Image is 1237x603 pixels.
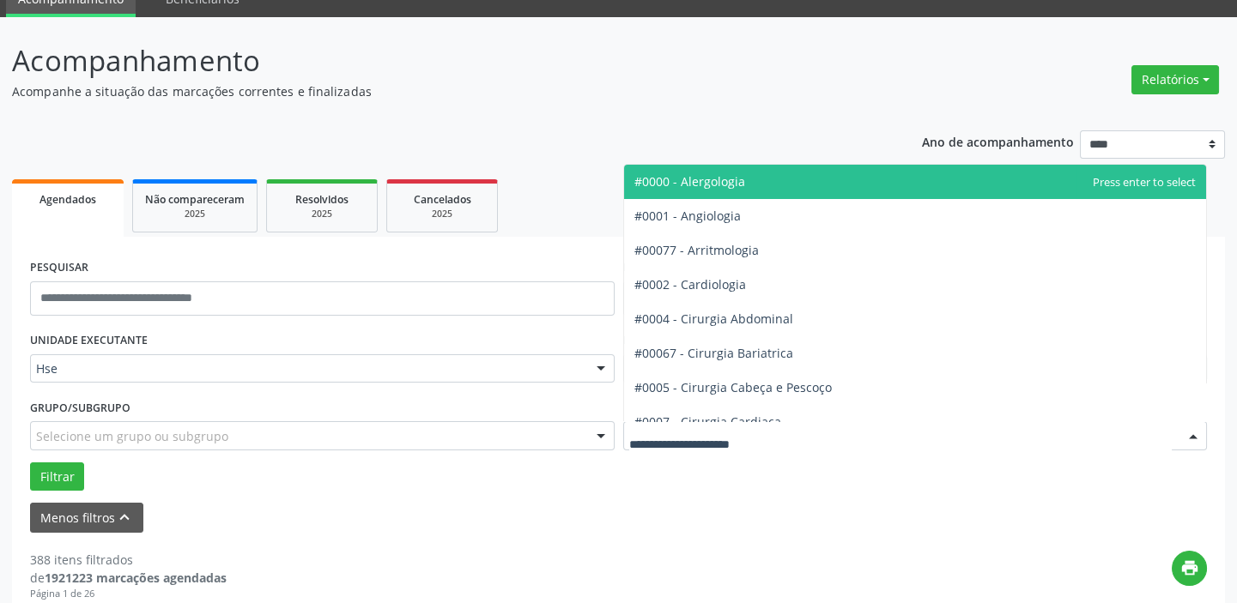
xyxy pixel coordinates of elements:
[634,242,759,258] span: #00077 - Arritmologia
[30,328,148,354] label: UNIDADE EXECUTANTE
[634,208,741,224] span: #0001 - Angiologia
[279,208,365,220] div: 2025
[1172,551,1207,586] button: print
[634,311,793,327] span: #0004 - Cirurgia Abdominal
[30,587,227,601] div: Página 1 de 26
[634,345,793,361] span: #00067 - Cirurgia Bariatrica
[12,82,861,100] p: Acompanhe a situação das marcações correntes e finalizadas
[39,192,96,207] span: Agendados
[30,569,227,587] div: de
[295,192,349,207] span: Resolvidos
[30,503,143,533] button: Menos filtroskeyboard_arrow_up
[145,208,245,220] div: 2025
[634,173,745,190] span: #0000 - Alergologia
[634,379,832,395] span: #0005 - Cirurgia Cabeça e Pescoço
[36,360,579,377] span: Hse
[30,551,227,569] div: 388 itens filtrados
[36,427,228,445] span: Selecione um grupo ou subgrupo
[30,462,84,491] button: Filtrar
[634,276,746,292] span: #0002 - Cardiologia
[115,508,134,527] i: keyboard_arrow_up
[414,192,471,207] span: Cancelados
[145,192,245,207] span: Não compareceram
[12,39,861,82] p: Acompanhamento
[1131,65,1219,94] button: Relatórios
[634,413,781,430] span: #0007 - Cirurgia Cardiaca
[399,208,485,220] div: 2025
[1180,558,1199,577] i: print
[30,255,88,281] label: PESQUISAR
[45,570,227,586] strong: 1921223 marcações agendadas
[922,130,1074,152] p: Ano de acompanhamento
[30,395,130,421] label: Grupo/Subgrupo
